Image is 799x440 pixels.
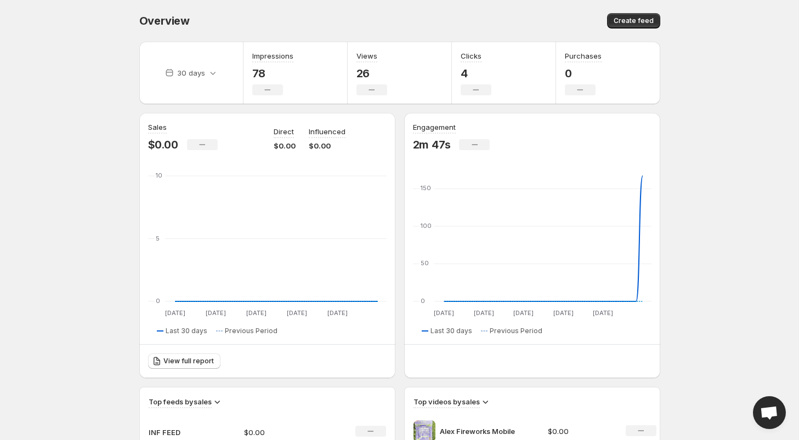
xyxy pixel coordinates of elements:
h3: Clicks [461,50,481,61]
text: [DATE] [165,309,185,317]
text: 10 [156,172,162,179]
p: $0.00 [148,138,178,151]
span: Last 30 days [166,327,207,335]
p: 30 days [177,67,205,78]
p: $0.00 [309,140,345,151]
text: 100 [421,222,432,230]
text: 0 [156,297,160,305]
p: 0 [565,67,602,80]
a: View full report [148,353,220,369]
div: Open chat [753,396,786,429]
p: 26 [356,67,387,80]
p: Influenced [309,126,345,137]
span: Last 30 days [430,327,472,335]
text: [DATE] [286,309,307,317]
h3: Engagement [413,122,456,133]
p: $0.00 [274,140,296,151]
span: Overview [139,14,190,27]
text: 150 [421,184,431,192]
span: View full report [163,357,214,365]
p: Alex Fireworks Mobile [440,426,522,437]
text: [DATE] [205,309,225,317]
text: 0 [421,297,425,305]
text: [DATE] [593,309,613,317]
p: Direct [274,126,294,137]
p: 78 [252,67,293,80]
span: Create feed [614,16,654,25]
h3: Sales [148,122,167,133]
text: 50 [421,259,429,267]
span: Previous Period [490,327,542,335]
text: [DATE] [513,309,534,317]
text: [DATE] [327,309,347,317]
text: [DATE] [434,309,454,317]
h3: Purchases [565,50,602,61]
h3: Top feeds by sales [149,396,212,407]
text: [DATE] [473,309,494,317]
p: 4 [461,67,491,80]
p: INF FEED [149,427,203,438]
h3: Views [356,50,377,61]
button: Create feed [607,13,660,28]
h3: Top videos by sales [413,396,480,407]
text: [DATE] [553,309,573,317]
span: Previous Period [225,327,277,335]
text: [DATE] [246,309,266,317]
text: 5 [156,235,160,242]
p: 2m 47s [413,138,451,151]
p: $0.00 [244,427,322,438]
p: $0.00 [548,426,613,437]
h3: Impressions [252,50,293,61]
